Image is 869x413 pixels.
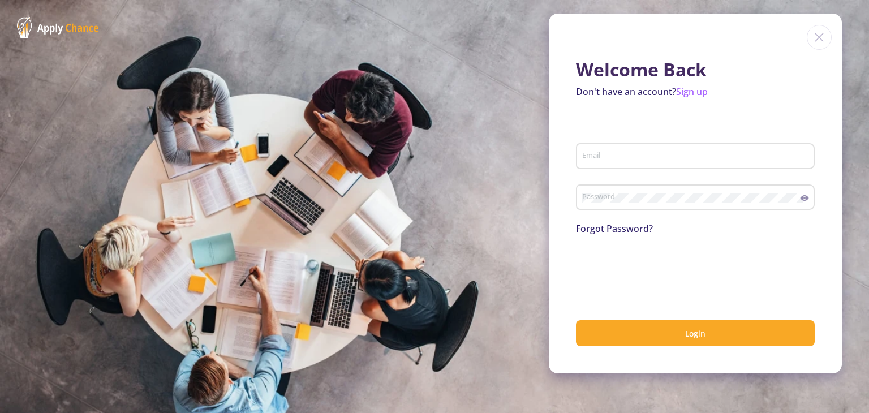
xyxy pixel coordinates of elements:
[576,85,815,98] p: Don't have an account?
[685,328,705,339] span: Login
[17,17,99,38] img: ApplyChance Logo
[676,85,708,98] a: Sign up
[807,25,832,50] img: close icon
[576,222,653,235] a: Forgot Password?
[576,320,815,347] button: Login
[576,59,815,80] h1: Welcome Back
[576,249,748,293] iframe: reCAPTCHA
